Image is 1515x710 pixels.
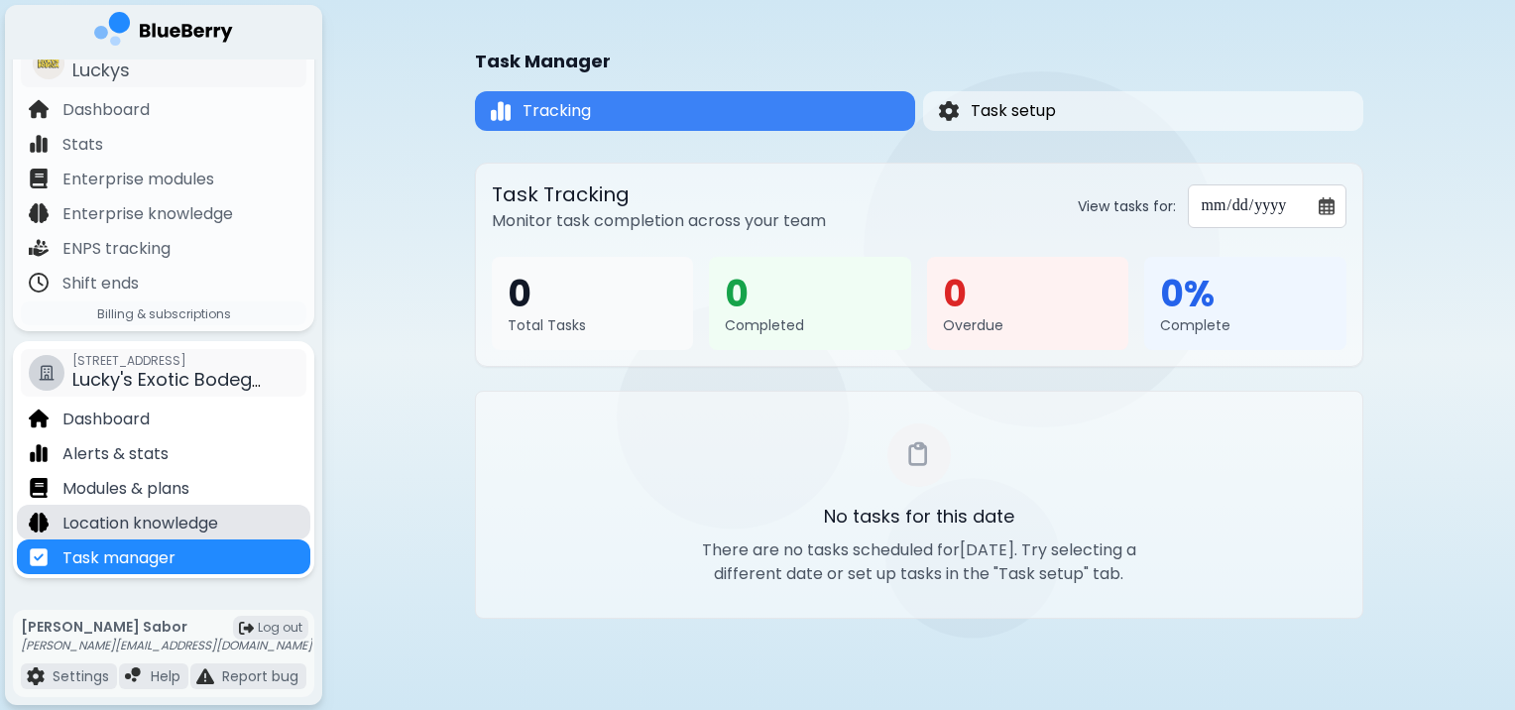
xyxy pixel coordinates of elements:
[125,667,143,685] img: file icon
[62,546,175,570] p: Task manager
[508,316,678,334] div: Total Tasks
[62,168,214,191] p: Enterprise modules
[196,667,214,685] img: file icon
[943,316,1113,334] div: Overdue
[27,667,45,685] img: file icon
[21,618,312,636] p: [PERSON_NAME] Sabor
[492,209,826,233] p: Monitor task completion across your team
[29,238,49,258] img: file icon
[29,99,49,119] img: file icon
[62,408,150,431] p: Dashboard
[62,133,103,157] p: Stats
[923,91,1363,131] button: Task setupTask setup
[725,316,895,334] div: Completed
[29,478,49,498] img: file icon
[29,513,49,532] img: file icon
[72,353,271,369] span: [STREET_ADDRESS]
[62,477,189,501] p: Modules & plans
[239,621,254,636] img: logout
[1160,316,1331,334] div: Complete
[53,667,109,685] p: Settings
[62,202,233,226] p: Enterprise knowledge
[29,273,49,293] img: file icon
[697,538,1141,586] p: There are no tasks scheduled for [DATE] . Try selecting a different date or set up tasks in the "...
[21,301,306,325] a: Billing & subscriptions
[94,12,233,53] img: company logo
[222,667,298,685] p: Report bug
[29,203,49,223] img: file icon
[29,169,49,188] img: file icon
[62,237,171,261] p: ENPS tracking
[258,620,302,636] span: Log out
[29,409,49,428] img: file icon
[72,367,298,392] span: Lucky's Exotic Bodega N.V.
[62,98,150,122] p: Dashboard
[943,273,1113,316] div: 0
[1078,197,1176,215] label: View tasks for:
[62,272,139,296] p: Shift ends
[29,547,49,567] img: file icon
[491,100,511,123] img: Tracking
[939,101,959,122] img: Task setup
[62,442,169,466] p: Alerts & stats
[1160,273,1331,316] div: 0 %
[97,305,231,322] span: Billing & subscriptions
[33,48,64,79] img: company thumbnail
[523,99,591,123] span: Tracking
[971,99,1056,123] span: Task setup
[62,512,218,535] p: Location knowledge
[492,179,826,209] h2: Task Tracking
[725,273,895,316] div: 0
[697,503,1141,531] h3: No tasks for this date
[29,134,49,154] img: file icon
[475,91,915,131] button: TrackingTracking
[21,638,312,653] p: [PERSON_NAME][EMAIL_ADDRESS][DOMAIN_NAME]
[475,48,611,75] h1: Task Manager
[151,667,180,685] p: Help
[72,58,130,82] span: Luckys
[508,273,678,316] div: 0
[29,443,49,463] img: file icon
